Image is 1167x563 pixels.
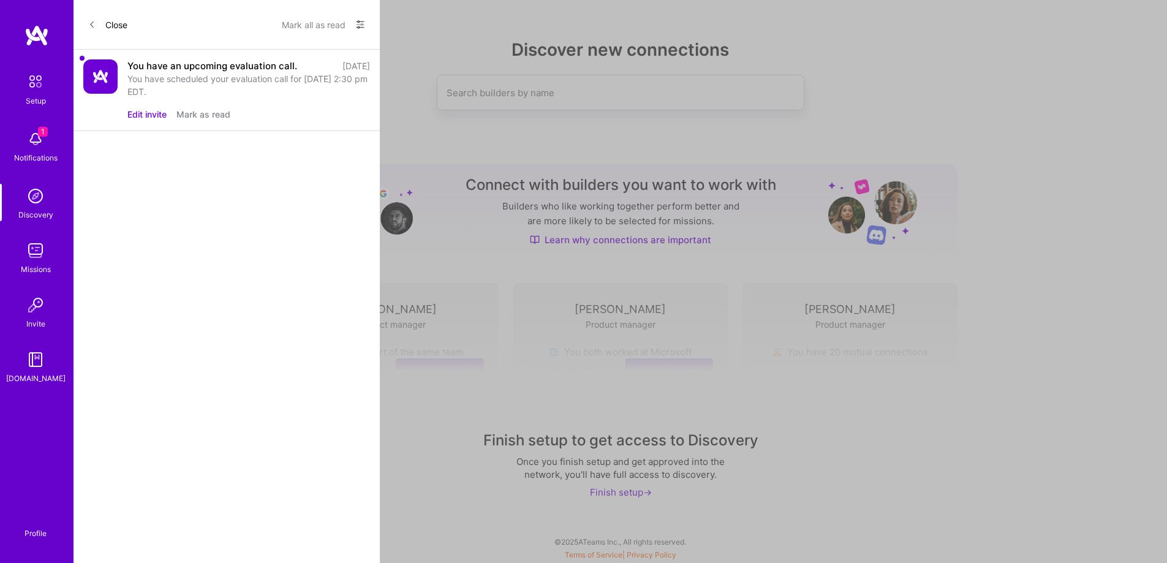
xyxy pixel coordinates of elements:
[83,59,118,94] img: Company Logo
[23,293,48,317] img: Invite
[23,347,48,372] img: guide book
[20,514,51,538] a: Profile
[127,108,167,121] button: Edit invite
[88,15,127,34] button: Close
[23,69,48,94] img: setup
[342,59,370,72] div: [DATE]
[25,25,49,47] img: logo
[23,184,48,208] img: discovery
[26,94,46,107] div: Setup
[26,317,45,330] div: Invite
[6,372,66,385] div: [DOMAIN_NAME]
[176,108,230,121] button: Mark as read
[38,127,48,137] span: 1
[23,238,48,263] img: teamwork
[18,208,53,221] div: Discovery
[127,59,297,72] div: You have an upcoming evaluation call.
[282,15,346,34] button: Mark all as read
[14,151,58,164] div: Notifications
[21,263,51,276] div: Missions
[23,127,48,151] img: bell
[127,72,370,98] div: You have scheduled your evaluation call for [DATE] 2:30 pm EDT.
[25,527,47,538] div: Profile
